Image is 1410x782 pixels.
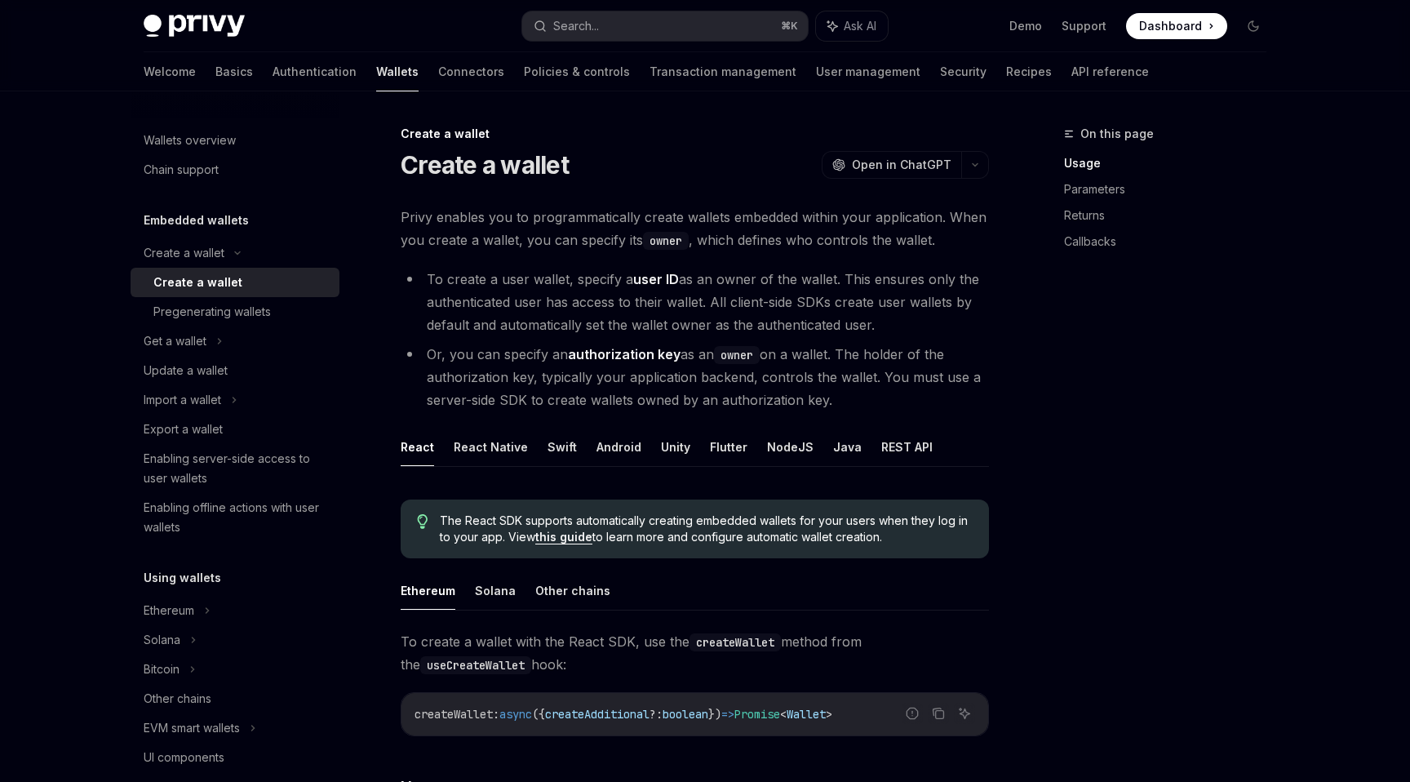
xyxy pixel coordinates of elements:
[493,707,499,722] span: :
[144,211,249,230] h5: Embedded wallets
[144,568,221,588] h5: Using wallets
[1240,13,1266,39] button: Toggle dark mode
[401,571,455,610] button: Ethereum
[767,428,814,466] button: NodeJS
[144,748,224,767] div: UI components
[144,15,245,38] img: dark logo
[131,493,339,542] a: Enabling offline actions with user wallets
[144,718,240,738] div: EVM smart wallets
[650,52,796,91] a: Transaction management
[153,302,271,322] div: Pregenerating wallets
[144,660,180,679] div: Bitcoin
[535,571,610,610] button: Other chains
[273,52,357,91] a: Authentication
[548,428,577,466] button: Swift
[633,271,679,287] strong: user ID
[215,52,253,91] a: Basics
[1064,202,1279,229] a: Returns
[144,160,219,180] div: Chain support
[708,707,721,722] span: })
[401,206,989,251] span: Privy enables you to programmatically create wallets embedded within your application. When you c...
[401,343,989,411] li: Or, you can specify an as an on a wallet. The holder of the authorization key, typically your app...
[144,390,221,410] div: Import a wallet
[787,707,826,722] span: Wallet
[940,52,987,91] a: Security
[1139,18,1202,34] span: Dashboard
[401,126,989,142] div: Create a wallet
[1009,18,1042,34] a: Demo
[522,11,808,41] button: Search...⌘K
[144,449,330,488] div: Enabling server-side access to user wallets
[144,131,236,150] div: Wallets overview
[499,707,532,722] span: async
[1126,13,1227,39] a: Dashboard
[454,428,528,466] button: React Native
[131,297,339,327] a: Pregenerating wallets
[1080,124,1154,144] span: On this page
[721,707,734,722] span: =>
[689,633,781,651] code: createWallet
[131,415,339,444] a: Export a wallet
[144,601,194,620] div: Ethereum
[553,16,599,36] div: Search...
[1064,229,1279,255] a: Callbacks
[714,346,760,364] code: owner
[928,703,949,724] button: Copy the contents from the code block
[833,428,862,466] button: Java
[1062,18,1106,34] a: Support
[475,571,516,610] button: Solana
[144,630,180,650] div: Solana
[881,428,933,466] button: REST API
[596,428,641,466] button: Android
[144,689,211,709] div: Other chains
[780,707,787,722] span: <
[144,52,196,91] a: Welcome
[781,20,798,33] span: ⌘ K
[401,428,434,466] button: React
[545,707,650,722] span: createAdditional
[650,707,663,722] span: ?:
[524,52,630,91] a: Policies & controls
[131,268,339,297] a: Create a wallet
[822,151,961,179] button: Open in ChatGPT
[420,656,531,674] code: useCreateWallet
[852,157,951,173] span: Open in ChatGPT
[131,444,339,493] a: Enabling server-side access to user wallets
[144,243,224,263] div: Create a wallet
[663,707,708,722] span: boolean
[401,150,569,180] h1: Create a wallet
[131,356,339,385] a: Update a wallet
[401,630,989,676] span: To create a wallet with the React SDK, use the method from the hook:
[415,707,493,722] span: createWallet
[131,126,339,155] a: Wallets overview
[1064,176,1279,202] a: Parameters
[1006,52,1052,91] a: Recipes
[734,707,780,722] span: Promise
[144,331,206,351] div: Get a wallet
[661,428,690,466] button: Unity
[417,514,428,529] svg: Tip
[1071,52,1149,91] a: API reference
[535,530,592,544] a: this guide
[440,513,973,545] span: The React SDK supports automatically creating embedded wallets for your users when they log in to...
[844,18,876,34] span: Ask AI
[376,52,419,91] a: Wallets
[643,232,689,250] code: owner
[532,707,545,722] span: ({
[144,361,228,380] div: Update a wallet
[144,498,330,537] div: Enabling offline actions with user wallets
[816,11,888,41] button: Ask AI
[710,428,747,466] button: Flutter
[131,743,339,772] a: UI components
[954,703,975,724] button: Ask AI
[438,52,504,91] a: Connectors
[1064,150,1279,176] a: Usage
[131,684,339,713] a: Other chains
[144,420,223,439] div: Export a wallet
[816,52,920,91] a: User management
[153,273,242,292] div: Create a wallet
[131,155,339,184] a: Chain support
[401,268,989,336] li: To create a user wallet, specify a as an owner of the wallet. This ensures only the authenticated...
[568,346,681,362] strong: authorization key
[826,707,832,722] span: >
